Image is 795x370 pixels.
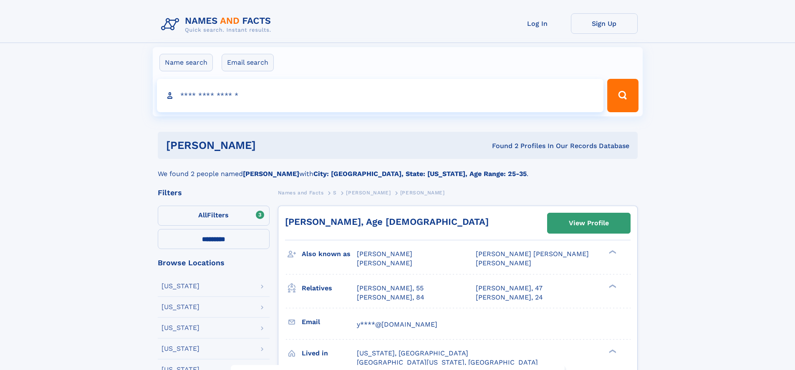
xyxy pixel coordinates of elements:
[302,281,357,295] h3: Relatives
[157,79,604,112] input: search input
[504,13,571,34] a: Log In
[476,284,543,293] a: [PERSON_NAME], 47
[607,79,638,112] button: Search Button
[357,293,424,302] a: [PERSON_NAME], 84
[158,13,278,36] img: Logo Names and Facts
[162,304,199,310] div: [US_STATE]
[607,283,617,289] div: ❯
[357,349,468,357] span: [US_STATE], [GEOGRAPHIC_DATA]
[357,250,412,258] span: [PERSON_NAME]
[357,259,412,267] span: [PERSON_NAME]
[302,315,357,329] h3: Email
[278,187,324,198] a: Names and Facts
[333,187,337,198] a: S
[302,247,357,261] h3: Also known as
[569,214,609,233] div: View Profile
[476,293,543,302] a: [PERSON_NAME], 24
[313,170,527,178] b: City: [GEOGRAPHIC_DATA], State: [US_STATE], Age Range: 25-35
[400,190,445,196] span: [PERSON_NAME]
[162,283,199,289] div: [US_STATE]
[571,13,638,34] a: Sign Up
[158,259,270,267] div: Browse Locations
[374,141,629,151] div: Found 2 Profiles In Our Records Database
[476,250,589,258] span: [PERSON_NAME] [PERSON_NAME]
[162,325,199,331] div: [US_STATE]
[548,213,630,233] a: View Profile
[159,54,213,71] label: Name search
[476,259,531,267] span: [PERSON_NAME]
[158,159,638,179] div: We found 2 people named with .
[607,249,617,255] div: ❯
[158,206,270,226] label: Filters
[346,190,391,196] span: [PERSON_NAME]
[158,189,270,196] div: Filters
[222,54,274,71] label: Email search
[333,190,337,196] span: S
[302,346,357,360] h3: Lived in
[243,170,299,178] b: [PERSON_NAME]
[346,187,391,198] a: [PERSON_NAME]
[357,284,424,293] a: [PERSON_NAME], 55
[162,345,199,352] div: [US_STATE]
[357,358,538,366] span: [GEOGRAPHIC_DATA][US_STATE], [GEOGRAPHIC_DATA]
[166,140,374,151] h1: [PERSON_NAME]
[198,211,207,219] span: All
[285,216,489,227] a: [PERSON_NAME], Age [DEMOGRAPHIC_DATA]
[607,348,617,354] div: ❯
